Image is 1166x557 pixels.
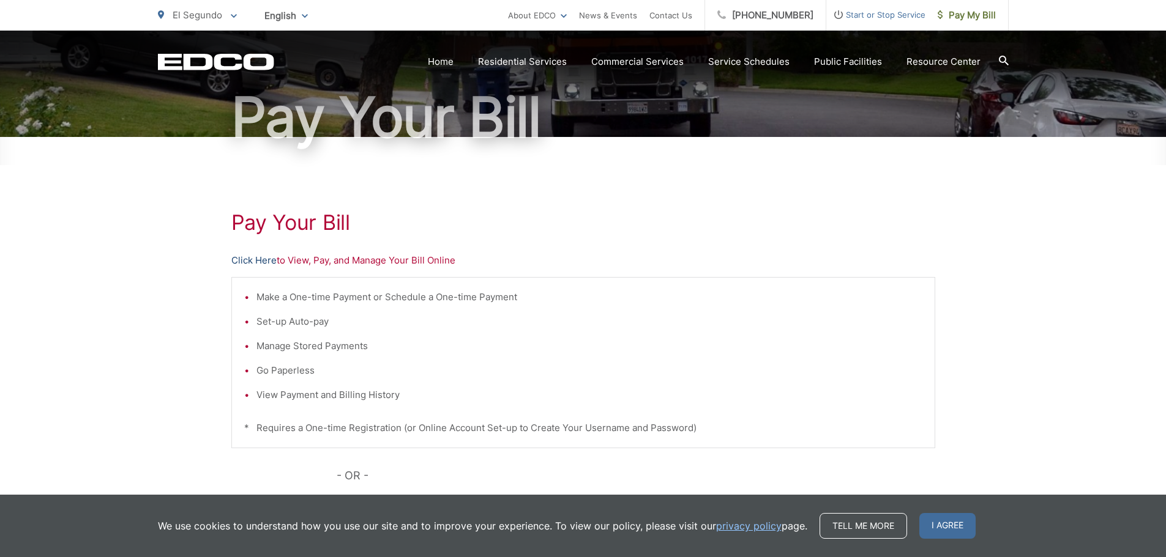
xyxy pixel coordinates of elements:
[814,54,882,69] a: Public Facilities
[938,8,996,23] span: Pay My Bill
[591,54,684,69] a: Commercial Services
[579,8,637,23] a: News & Events
[173,9,222,21] span: El Segundo
[256,388,922,402] li: View Payment and Billing History
[708,54,790,69] a: Service Schedules
[231,210,935,235] h1: Pay Your Bill
[244,421,922,435] p: * Requires a One-time Registration (or Online Account Set-up to Create Your Username and Password)
[256,339,922,353] li: Manage Stored Payments
[158,87,1009,148] h1: Pay Your Bill
[906,54,981,69] a: Resource Center
[256,314,922,329] li: Set-up Auto-pay
[255,5,317,26] span: English
[231,253,277,268] a: Click Here
[508,8,567,23] a: About EDCO
[428,54,454,69] a: Home
[716,518,782,533] a: privacy policy
[231,253,935,268] p: to View, Pay, and Manage Your Bill Online
[478,54,567,69] a: Residential Services
[820,513,907,539] a: Tell me more
[256,363,922,378] li: Go Paperless
[649,8,692,23] a: Contact Us
[919,513,976,539] span: I agree
[158,518,807,533] p: We use cookies to understand how you use our site and to improve your experience. To view our pol...
[337,467,935,485] p: - OR -
[256,290,922,304] li: Make a One-time Payment or Schedule a One-time Payment
[158,53,274,70] a: EDCD logo. Return to the homepage.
